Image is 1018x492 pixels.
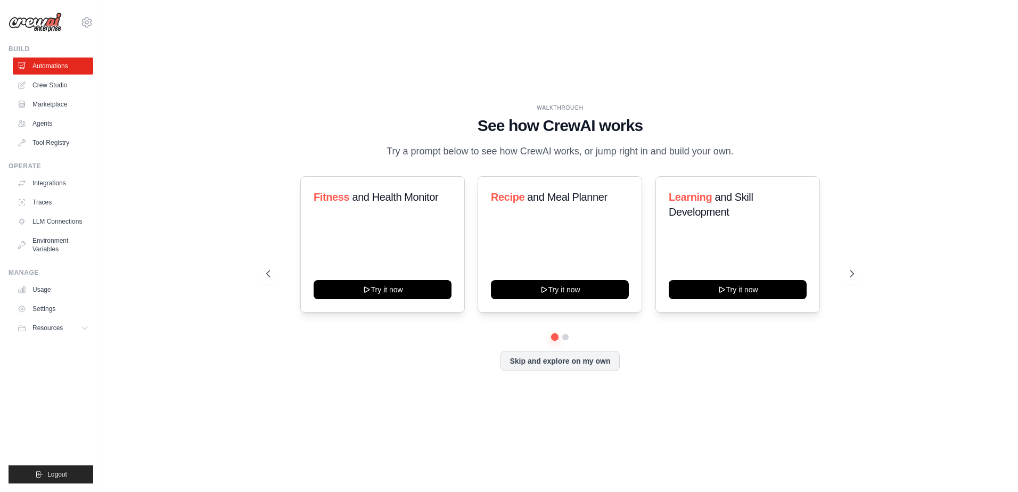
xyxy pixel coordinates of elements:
[9,465,93,483] button: Logout
[13,77,93,94] a: Crew Studio
[381,144,739,159] p: Try a prompt below to see how CrewAI works, or jump right in and build your own.
[352,191,438,203] span: and Health Monitor
[266,104,854,112] div: WALKTHROUGH
[500,351,619,371] button: Skip and explore on my own
[669,280,807,299] button: Try it now
[669,191,753,218] span: and Skill Development
[13,194,93,211] a: Traces
[32,324,63,332] span: Resources
[965,441,1018,492] iframe: Chat Widget
[9,12,62,32] img: Logo
[13,175,93,192] a: Integrations
[669,191,712,203] span: Learning
[13,134,93,151] a: Tool Registry
[13,319,93,337] button: Resources
[314,191,349,203] span: Fitness
[9,45,93,53] div: Build
[13,232,93,258] a: Environment Variables
[314,280,451,299] button: Try it now
[266,116,854,135] h1: See how CrewAI works
[9,268,93,277] div: Manage
[9,162,93,170] div: Operate
[491,191,524,203] span: Recipe
[13,58,93,75] a: Automations
[13,281,93,298] a: Usage
[13,300,93,317] a: Settings
[13,96,93,113] a: Marketplace
[528,191,607,203] span: and Meal Planner
[13,213,93,230] a: LLM Connections
[491,280,629,299] button: Try it now
[13,115,93,132] a: Agents
[47,470,67,479] span: Logout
